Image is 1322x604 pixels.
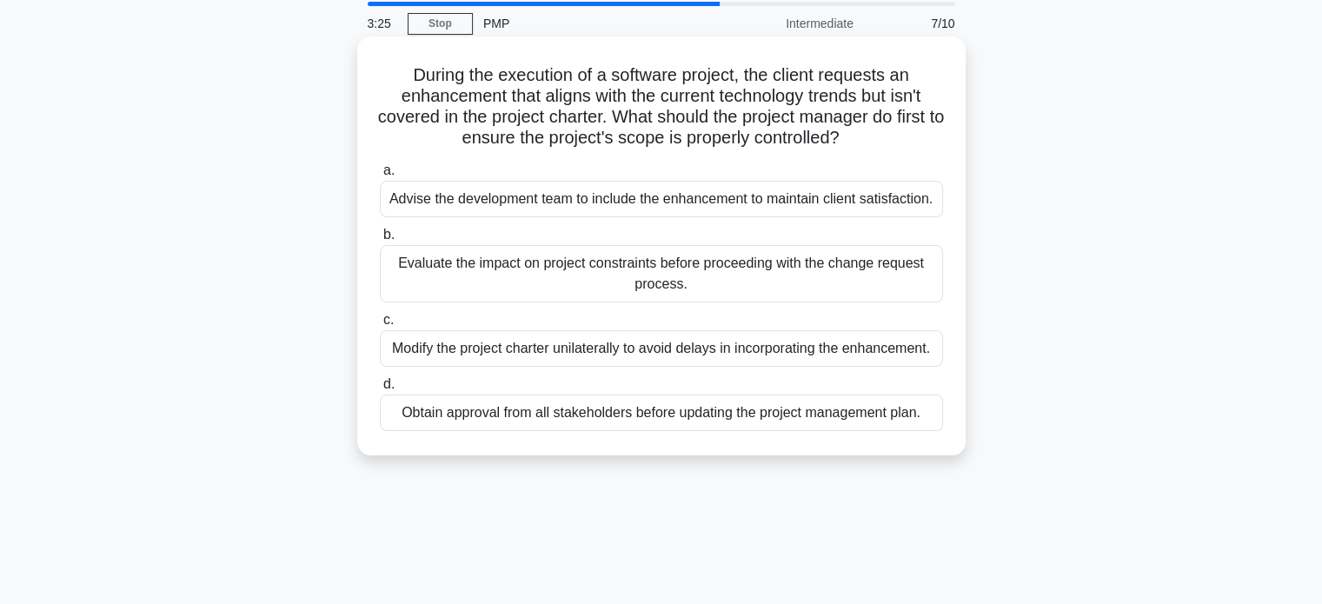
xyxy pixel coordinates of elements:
[357,6,408,41] div: 3:25
[383,163,395,177] span: a.
[380,395,943,431] div: Obtain approval from all stakeholders before updating the project management plan.
[380,330,943,367] div: Modify the project charter unilaterally to avoid delays in incorporating the enhancement.
[864,6,966,41] div: 7/10
[383,376,395,391] span: d.
[380,181,943,217] div: Advise the development team to include the enhancement to maintain client satisfaction.
[712,6,864,41] div: Intermediate
[380,245,943,302] div: Evaluate the impact on project constraints before proceeding with the change request process.
[408,13,473,35] a: Stop
[378,64,945,149] h5: During the execution of a software project, the client requests an enhancement that aligns with t...
[473,6,712,41] div: PMP
[383,227,395,242] span: b.
[383,312,394,327] span: c.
